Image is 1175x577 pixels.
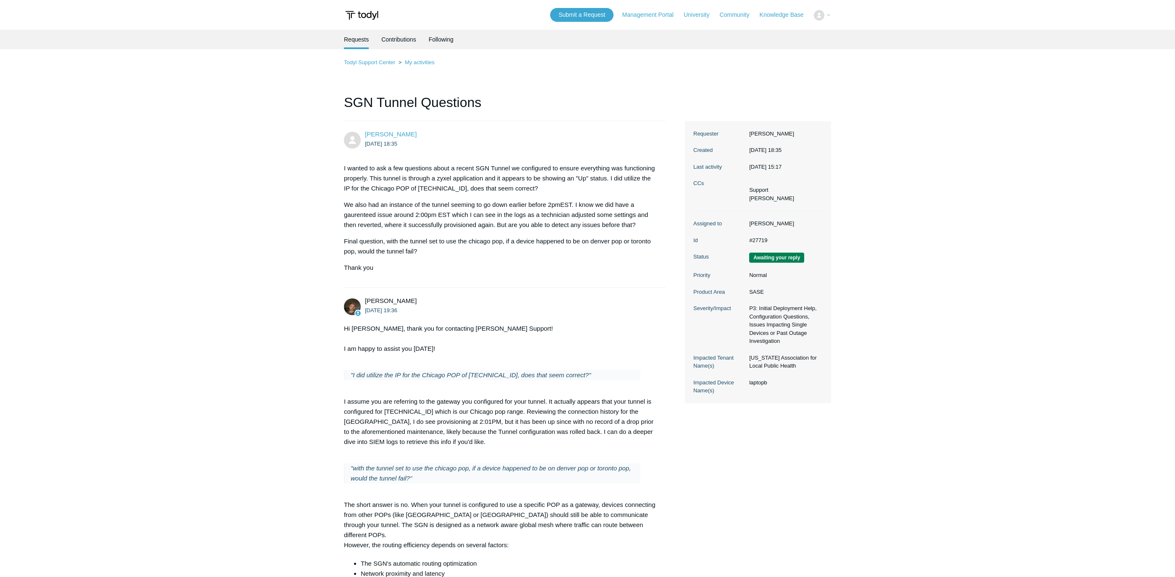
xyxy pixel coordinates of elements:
span: Andy Paull [365,297,417,304]
time: 2025-08-27T18:35:14Z [365,141,397,147]
li: Support [749,186,794,194]
dt: Requester [693,130,745,138]
a: Management Portal [622,10,682,19]
p: Final question, with the tunnel set to use the chicago pop, if a device happened to be on denver ... [344,236,657,256]
span: We are waiting for you to respond [749,253,804,263]
span: Jacob Bejarano [365,131,417,138]
dt: Severity/Impact [693,304,745,313]
a: Todyl Support Center [344,59,395,65]
dt: Assigned to [693,219,745,228]
dt: Product Area [693,288,745,296]
dt: Last activity [693,163,745,171]
a: Community [720,10,758,19]
a: Contributions [381,30,416,49]
dt: Status [693,253,745,261]
li: The SGN's automatic routing optimization [361,559,657,569]
p: I wanted to ask a few questions about a recent SGN Tunnel we configured to ensure everything was ... [344,163,657,193]
dd: SASE [745,288,823,296]
a: Submit a Request [550,8,614,22]
li: Requests [344,30,369,49]
img: Todyl Support Center Help Center home page [344,8,380,23]
dt: Impacted Tenant Name(s) [693,354,745,370]
dd: laptopb [745,379,823,387]
time: 2025-08-27T18:35:14+00:00 [749,147,782,153]
p: "with the tunnel set to use the chicago pop, if a device happened to be on denver pop or toronto ... [351,463,634,483]
dt: Id [693,236,745,245]
dt: CCs [693,179,745,188]
a: Knowledge Base [760,10,812,19]
dd: [PERSON_NAME] [745,130,823,138]
a: University [684,10,718,19]
dt: Created [693,146,745,154]
dd: [US_STATE] Association for Local Public Health [745,354,823,370]
p: We also had an instance of the tunnel seeming to go down earlier before 2pmEST. I know we did hav... [344,200,657,230]
dd: #27719 [745,236,823,245]
h1: SGN Tunnel Questions [344,92,666,121]
a: My activities [405,59,435,65]
dd: Normal [745,271,823,279]
li: Dylan Cubberly [749,194,794,203]
li: My activities [397,59,435,65]
dt: Impacted Device Name(s) [693,379,745,395]
p: "I did utilize the IP for the Chicago POP of [TECHNICAL_ID], does that seem correct?" [351,370,634,380]
dd: P3: Initial Deployment Help, Configuration Questions, Issues Impacting Single Devices or Past Out... [745,304,823,345]
li: Todyl Support Center [344,59,397,65]
time: 2025-08-29T15:17:17+00:00 [749,164,782,170]
a: [PERSON_NAME] [365,131,417,138]
dt: Priority [693,271,745,279]
a: Following [429,30,454,49]
p: Thank you [344,263,657,273]
time: 2025-08-27T19:36:51Z [365,307,397,313]
dd: [PERSON_NAME] [745,219,823,228]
